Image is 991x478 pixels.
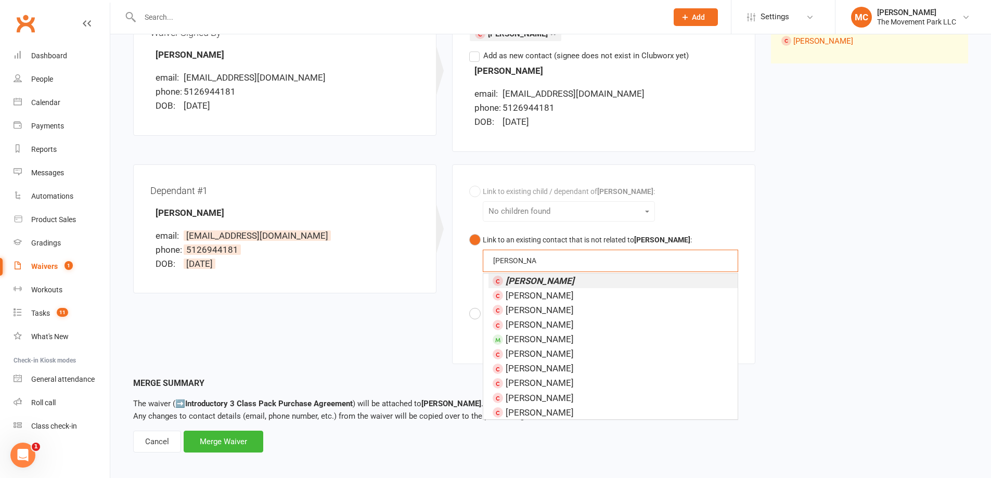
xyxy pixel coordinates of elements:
[503,88,645,99] span: [EMAIL_ADDRESS][DOMAIN_NAME]
[506,378,574,388] span: [PERSON_NAME]
[184,244,241,255] span: 5126944181
[506,276,574,286] em: [PERSON_NAME]
[877,8,956,17] div: [PERSON_NAME]
[503,117,529,127] span: [DATE]
[57,308,68,317] span: 11
[793,36,853,46] a: [PERSON_NAME]
[469,304,738,347] button: Or, add as a new contact (dependant does not exist in Clubworx yet).Note: this option will create...
[156,99,182,113] div: DOB:
[506,319,574,330] span: [PERSON_NAME]
[31,239,61,247] div: Gradings
[506,393,574,403] span: [PERSON_NAME]
[150,182,419,200] div: Dependant #1
[506,348,574,359] span: [PERSON_NAME]
[492,254,537,267] input: Find Contact
[14,208,110,231] a: Product Sales
[877,17,956,27] div: The Movement Park LLC
[474,115,500,129] div: DOB:
[483,234,738,246] div: Link to an existing contact that is not related to :
[31,332,69,341] div: What's New
[31,309,50,317] div: Tasks
[156,49,224,60] strong: [PERSON_NAME]
[14,114,110,138] a: Payments
[133,377,968,390] div: Merge Summary
[137,10,660,24] input: Search...
[469,49,689,62] label: Add as new contact (signee does not exist in Clubworx yet)
[32,443,40,451] span: 1
[14,255,110,278] a: Waivers 1
[31,215,76,224] div: Product Sales
[488,29,548,38] span: [PERSON_NAME]
[14,185,110,208] a: Automations
[156,257,182,271] div: DOB:
[474,87,500,101] div: email:
[14,325,110,348] a: What's New
[474,66,543,76] strong: [PERSON_NAME]
[31,192,73,200] div: Automations
[175,399,353,408] strong: ➡️Introductory 3 Class Pack Purchase Agreement
[506,334,574,344] span: [PERSON_NAME]
[761,5,789,29] span: Settings
[31,122,64,130] div: Payments
[12,10,38,36] a: Clubworx
[31,145,57,153] div: Reports
[133,431,181,453] div: Cancel
[31,398,56,407] div: Roll call
[156,208,224,218] strong: [PERSON_NAME]
[31,51,67,60] div: Dashboard
[506,363,574,373] span: [PERSON_NAME]
[156,71,182,85] div: email:
[469,230,738,304] button: Link to an existing contact that is not related to[PERSON_NAME]:Note: this option will create a p...
[634,236,690,244] b: [PERSON_NAME]
[474,101,500,115] div: phone:
[14,368,110,391] a: General attendance kiosk mode
[421,399,481,408] strong: [PERSON_NAME]
[184,431,263,453] div: Merge Waiver
[133,399,483,408] span: The waiver ( ) will be attached to .
[10,443,35,468] iframe: Intercom live chat
[184,259,215,269] span: [DATE]
[31,262,58,270] div: Waivers
[31,98,60,107] div: Calendar
[156,243,182,257] div: phone:
[14,161,110,185] a: Messages
[14,68,110,91] a: People
[14,44,110,68] a: Dashboard
[31,75,53,83] div: People
[14,231,110,255] a: Gradings
[503,102,555,113] span: 5126944181
[184,86,236,97] span: 5126944181
[156,229,182,243] div: email:
[14,91,110,114] a: Calendar
[14,278,110,302] a: Workouts
[31,375,95,383] div: General attendance
[14,302,110,325] a: Tasks 11
[506,305,574,315] span: [PERSON_NAME]
[184,100,210,111] span: [DATE]
[14,138,110,161] a: Reports
[133,397,968,422] p: Any changes to contact details (email, phone number, etc.) from the waiver will be copied over to...
[692,13,705,21] span: Add
[674,8,718,26] button: Add
[506,407,574,418] span: [PERSON_NAME]
[31,169,64,177] div: Messages
[14,391,110,415] a: Roll call
[31,422,77,430] div: Class check-in
[31,286,62,294] div: Workouts
[184,72,326,83] span: [EMAIL_ADDRESS][DOMAIN_NAME]
[156,85,182,99] div: phone:
[14,415,110,438] a: Class kiosk mode
[184,230,331,241] span: [EMAIL_ADDRESS][DOMAIN_NAME]
[506,290,574,301] span: [PERSON_NAME]
[65,261,73,270] span: 1
[851,7,872,28] div: MC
